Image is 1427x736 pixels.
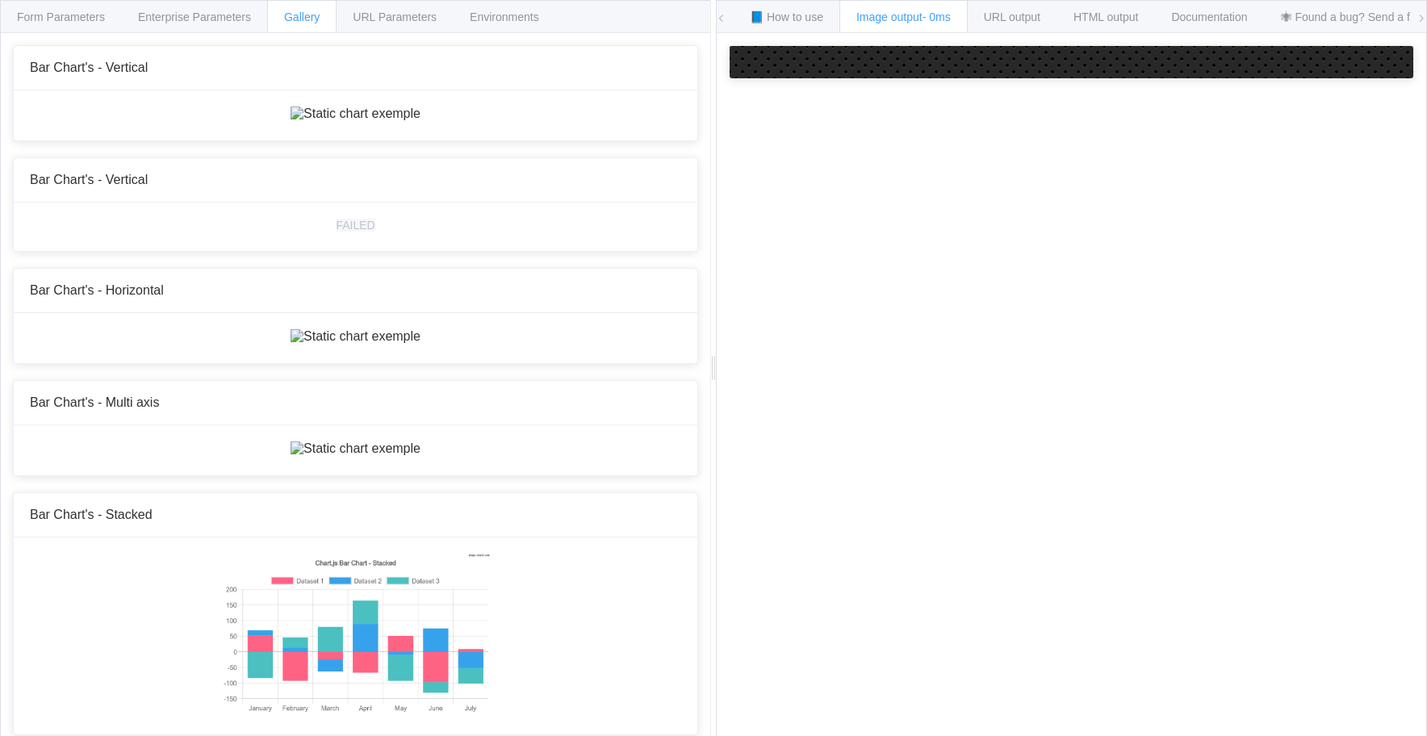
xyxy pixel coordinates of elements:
span: Bar Chart's - Vertical [30,173,148,186]
span: Bar Chart's - Vertical [30,61,148,74]
span: Bar Chart's - Multi axis [30,395,159,409]
span: Bar Chart's - Horizontal [30,283,164,297]
img: Static chart exemple [291,107,421,121]
span: - 0ms [923,10,951,23]
img: Static chart exemple [221,554,490,715]
span: Gallery [284,10,320,23]
span: Bar Chart's - Stacked [30,508,153,521]
span: Form Parameters [17,10,105,23]
span: Environments [470,10,539,23]
div: FAILED [336,219,375,232]
span: URL Parameters [353,10,437,23]
img: Static chart exemple [291,441,421,456]
img: Static chart exemple [291,329,421,344]
span: URL output [984,10,1040,23]
span: HTML output [1073,10,1138,23]
span: Image output [856,10,951,23]
span: 📘 How to use [750,10,823,23]
span: Documentation [1171,10,1247,23]
span: Enterprise Parameters [138,10,251,23]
